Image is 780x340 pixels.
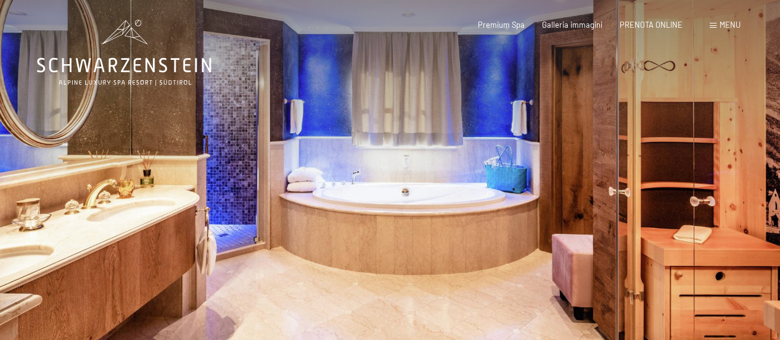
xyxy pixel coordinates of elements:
[720,20,741,30] span: Menu
[620,20,683,30] a: PRENOTA ONLINE
[478,20,525,30] a: Premium Spa
[542,20,602,30] a: Galleria immagini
